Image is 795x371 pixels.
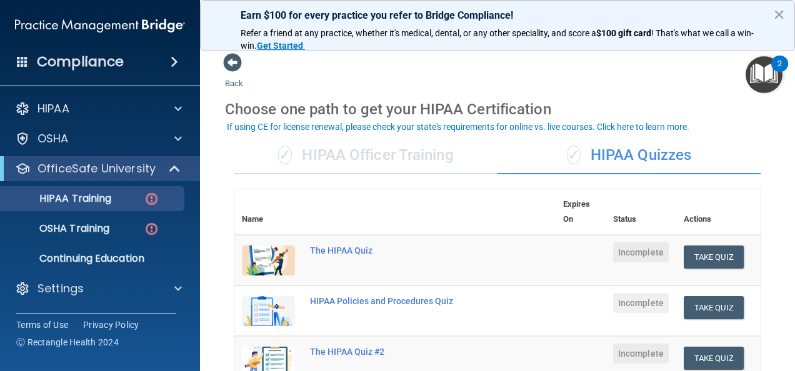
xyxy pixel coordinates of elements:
[241,9,754,21] p: Earn $100 for every practice you refer to Bridge Compliance!
[613,242,669,262] span: Incomplete
[225,121,691,133] button: If using CE for license renewal, please check your state's requirements for online vs. live cours...
[257,41,303,51] strong: Get Started
[278,146,292,164] span: ✓
[37,161,156,176] p: OfficeSafe University
[144,191,159,207] img: danger-circle.6113f641.png
[234,137,497,174] div: HIPAA Officer Training
[310,347,493,357] div: The HIPAA Quiz #2
[567,146,581,164] span: ✓
[15,281,182,296] a: Settings
[225,64,243,88] a: Back
[16,336,119,349] span: Ⓒ Rectangle Health 2024
[15,131,182,146] a: OSHA
[676,189,761,235] th: Actions
[37,53,124,71] h4: Compliance
[234,189,302,235] th: Name
[684,296,744,319] button: Take Quiz
[83,319,139,331] a: Privacy Policy
[596,28,651,38] strong: $100 gift card
[613,293,669,313] span: Incomplete
[15,13,185,38] img: PMB logo
[227,122,689,131] div: If using CE for license renewal, please check your state's requirements for online vs. live cours...
[8,192,111,205] p: HIPAA Training
[613,344,669,364] span: Incomplete
[606,189,676,235] th: Status
[241,28,754,51] span: ! That's what we call a win-win.
[37,131,69,146] p: OSHA
[310,245,493,255] div: The HIPAA Quiz
[257,41,305,51] a: Get Started
[225,91,770,127] div: Choose one path to get your HIPAA Certification
[241,28,596,38] span: Refer a friend at any practice, whether it's medical, dental, or any other speciality, and score a
[15,161,181,176] a: OfficeSafe University
[15,101,182,116] a: HIPAA
[773,4,785,24] button: Close
[37,281,84,296] p: Settings
[144,221,159,237] img: danger-circle.6113f641.png
[8,252,179,265] p: Continuing Education
[497,137,761,174] div: HIPAA Quizzes
[684,245,744,269] button: Take Quiz
[8,222,109,235] p: OSHA Training
[310,296,493,306] div: HIPAA Policies and Procedures Quiz
[777,64,782,80] div: 2
[16,319,68,331] a: Terms of Use
[37,101,69,116] p: HIPAA
[684,347,744,370] button: Take Quiz
[556,189,606,235] th: Expires On
[746,56,782,93] button: Open Resource Center, 2 new notifications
